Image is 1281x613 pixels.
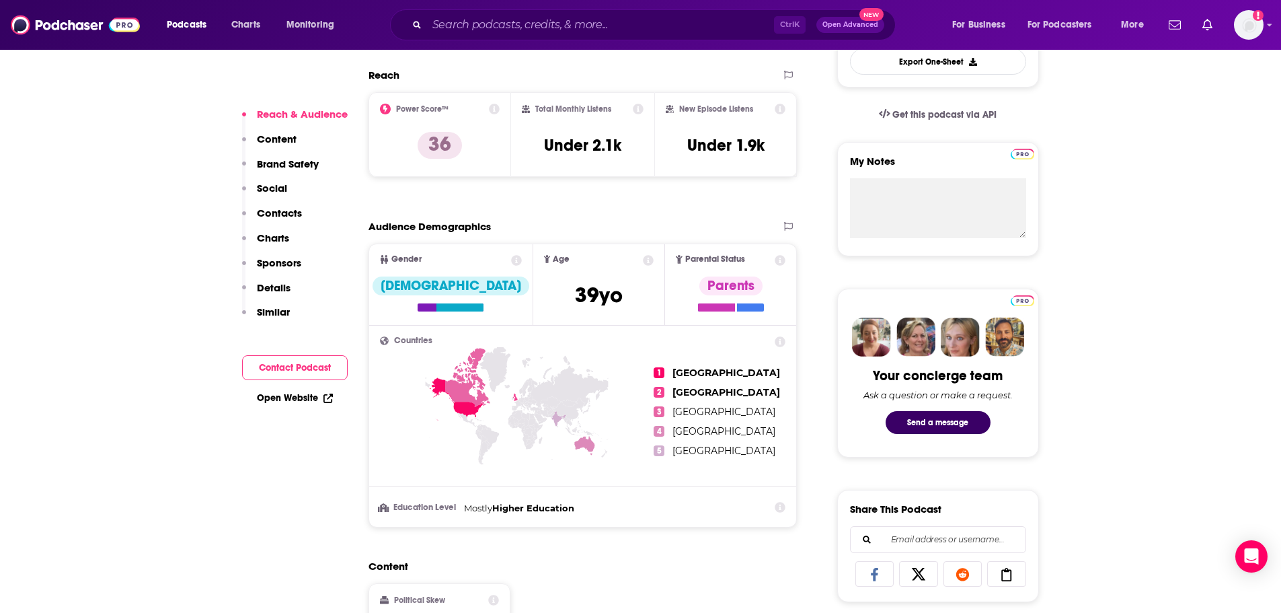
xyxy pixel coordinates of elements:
span: 1 [654,367,664,378]
button: Open AdvancedNew [816,17,884,33]
div: Search podcasts, credits, & more... [403,9,908,40]
button: open menu [943,14,1022,36]
h2: Political Skew [394,596,445,605]
button: Brand Safety [242,157,319,182]
span: New [859,8,884,21]
h3: Share This Podcast [850,503,941,515]
button: Details [242,281,290,306]
a: Open Website [257,392,333,404]
span: Get this podcast via API [892,109,997,120]
img: Podchaser - Follow, Share and Rate Podcasts [11,12,140,38]
button: open menu [1019,14,1112,36]
h2: Audience Demographics [368,220,491,233]
span: 3 [654,406,664,417]
button: Contact Podcast [242,355,348,380]
div: Ask a question or make a request. [863,390,1013,400]
span: Ctrl K [774,16,806,34]
p: Contacts [257,207,302,219]
input: Email address or username... [861,527,1015,552]
span: 39 yo [575,282,623,308]
span: For Podcasters [1027,15,1092,34]
span: Charts [231,15,260,34]
div: Open Intercom Messenger [1235,540,1268,573]
a: Pro website [1011,293,1034,306]
span: [GEOGRAPHIC_DATA] [672,386,780,398]
span: Podcasts [167,15,206,34]
img: Sydney Profile [852,318,891,357]
input: Search podcasts, credits, & more... [427,14,774,36]
h2: New Episode Listens [679,104,753,114]
div: Parents [699,277,763,295]
span: Open Advanced [822,22,878,28]
button: Similar [242,305,290,330]
p: Content [257,133,297,145]
span: [GEOGRAPHIC_DATA] [672,367,780,379]
h2: Content [368,560,787,573]
a: Share on X/Twitter [899,561,938,587]
span: For Business [952,15,1005,34]
span: 5 [654,445,664,456]
p: Details [257,281,290,294]
button: open menu [157,14,224,36]
button: open menu [1112,14,1161,36]
span: More [1121,15,1144,34]
label: My Notes [850,155,1026,178]
p: 36 [418,132,462,159]
h2: Total Monthly Listens [535,104,611,114]
span: Gender [391,255,422,264]
button: Social [242,182,287,207]
button: Contacts [242,207,302,231]
h2: Reach [368,69,399,81]
p: Brand Safety [257,157,319,170]
button: open menu [277,14,352,36]
a: Pro website [1011,147,1034,159]
img: Barbara Profile [896,318,935,357]
span: 2 [654,387,664,398]
button: Show profile menu [1234,10,1264,40]
a: Copy Link [987,561,1026,587]
a: Charts [223,14,268,36]
span: [GEOGRAPHIC_DATA] [672,425,775,437]
span: Countries [394,336,432,345]
h2: Power Score™ [396,104,449,114]
div: [DEMOGRAPHIC_DATA] [373,277,529,295]
h3: Under 1.9k [687,135,765,155]
button: Reach & Audience [242,108,348,133]
a: Show notifications dropdown [1197,13,1218,36]
button: Export One-Sheet [850,48,1026,75]
span: [GEOGRAPHIC_DATA] [672,406,775,418]
span: 4 [654,426,664,437]
p: Reach & Audience [257,108,348,120]
span: Mostly [464,503,492,513]
img: Jules Profile [941,318,980,357]
button: Content [242,133,297,157]
span: Parental Status [685,255,745,264]
span: Higher Education [492,503,574,513]
p: Charts [257,231,289,244]
div: Your concierge team [873,367,1003,384]
span: [GEOGRAPHIC_DATA] [672,445,775,457]
a: Share on Facebook [855,561,894,587]
button: Send a message [886,411,991,434]
img: User Profile [1234,10,1264,40]
h3: Education Level [380,503,459,512]
p: Sponsors [257,256,301,269]
img: Jon Profile [985,318,1024,357]
img: Podchaser Pro [1011,295,1034,306]
img: Podchaser Pro [1011,149,1034,159]
h3: Under 2.1k [544,135,621,155]
p: Similar [257,305,290,318]
div: Search followers [850,526,1026,553]
span: Logged in as ncannella [1234,10,1264,40]
span: Age [553,255,570,264]
a: Share on Reddit [943,561,982,587]
button: Charts [242,231,289,256]
p: Social [257,182,287,194]
span: Monitoring [286,15,334,34]
a: Show notifications dropdown [1163,13,1186,36]
button: Sponsors [242,256,301,281]
svg: Add a profile image [1253,10,1264,21]
a: Get this podcast via API [868,98,1008,131]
